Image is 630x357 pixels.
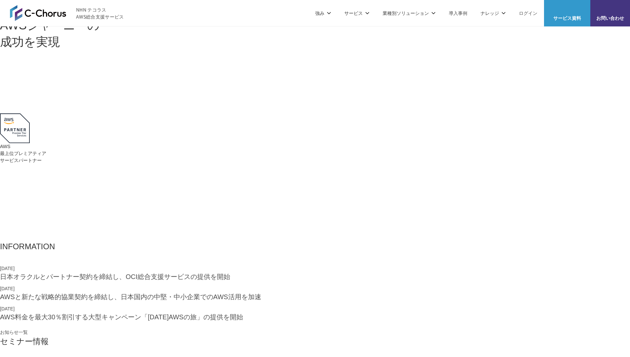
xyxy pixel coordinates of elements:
img: AWS総合支援サービス C-Chorus [10,5,66,21]
a: ログイン [519,10,537,17]
p: 強み [315,10,331,17]
img: AWS請求代行サービス 統合管理プラン [173,64,345,110]
span: お問い合わせ [590,15,630,21]
p: サービス [344,10,369,17]
span: サービス資料 [544,15,590,21]
img: お問い合わせ [605,5,615,13]
p: ナレッジ [481,10,506,17]
span: NHN テコラス AWS総合支援サービス [76,6,124,20]
a: AWS総合支援サービス C-Chorus NHN テコラスAWS総合支援サービス [10,5,124,21]
img: AWS総合支援サービス C-Chorus サービス資料 [562,5,572,13]
a: 導入事例 [449,10,467,17]
p: 業種別ソリューション [383,10,436,17]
